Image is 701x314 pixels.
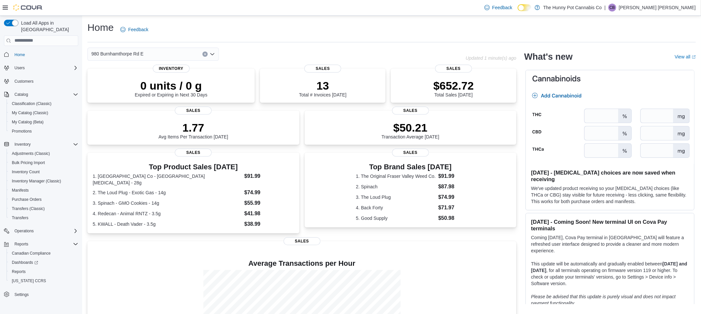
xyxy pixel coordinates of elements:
dd: $38.99 [244,220,294,228]
span: Inventory [12,140,78,148]
button: Purchase Orders [7,195,81,204]
p: | [604,4,606,11]
a: [US_STATE] CCRS [9,277,49,285]
a: Feedback [482,1,515,14]
button: Inventory Count [7,167,81,177]
span: Operations [12,227,78,235]
button: [US_STATE] CCRS [7,276,81,285]
button: Inventory [1,140,81,149]
button: Reports [1,240,81,249]
span: Feedback [492,4,512,11]
button: Canadian Compliance [7,249,81,258]
dd: $74.99 [244,189,294,197]
span: My Catalog (Classic) [9,109,78,117]
span: Bulk Pricing Import [9,159,78,167]
p: We've updated product receiving so your [MEDICAL_DATA] choices (like THCa or CBG) stay visible fo... [531,185,689,205]
span: My Catalog (Beta) [9,118,78,126]
button: Promotions [7,127,81,136]
span: Operations [14,228,34,234]
span: Settings [14,292,29,297]
p: 13 [299,79,346,92]
span: Promotions [9,127,78,135]
dt: 4. Back Forty [356,204,436,211]
a: Settings [12,291,31,299]
button: Users [1,63,81,73]
span: Sales [392,107,429,115]
a: Manifests [9,186,31,194]
h3: [DATE] - Coming Soon! New terminal UI on Cova Pay terminals [531,219,689,232]
span: Inventory Count [9,168,78,176]
span: Purchase Orders [12,197,42,202]
span: Settings [12,290,78,298]
button: Bulk Pricing Import [7,158,81,167]
span: Customers [12,77,78,85]
button: Transfers [7,213,81,222]
a: Feedback [118,23,151,36]
span: My Catalog (Beta) [12,119,44,125]
p: Updated 1 minute(s) ago [466,55,516,61]
button: Inventory Manager (Classic) [7,177,81,186]
span: Inventory [153,65,190,73]
span: Adjustments (Classic) [9,150,78,157]
a: Adjustments (Classic) [9,150,53,157]
button: Catalog [12,91,31,98]
strong: [DATE] and [DATE] [531,261,687,273]
button: Classification (Classic) [7,99,81,108]
a: Dashboards [7,258,81,267]
button: Catalog [1,90,81,99]
a: Transfers [9,214,31,222]
h3: [DATE] - [MEDICAL_DATA] choices are now saved when receiving [531,169,689,182]
span: Catalog [14,92,28,97]
span: Reports [9,268,78,276]
span: Sales [304,65,341,73]
span: Transfers [12,215,28,220]
dd: $91.99 [438,172,465,180]
a: View allExternal link [675,54,696,59]
div: Avg Items Per Transaction [DATE] [158,121,228,139]
a: Inventory Manager (Classic) [9,177,64,185]
dt: 1. [GEOGRAPHIC_DATA] Co - [GEOGRAPHIC_DATA][MEDICAL_DATA] - 28g [93,173,242,186]
span: Load All Apps in [GEOGRAPHIC_DATA] [18,20,78,33]
a: Home [12,51,28,59]
button: Settings [1,289,81,299]
a: Purchase Orders [9,196,44,203]
p: $50.21 [382,121,439,134]
span: Inventory Count [12,169,40,175]
span: Classification (Classic) [9,100,78,108]
p: Coming [DATE], Cova Pay terminal in [GEOGRAPHIC_DATA] will feature a refreshed user interface des... [531,234,689,254]
span: Inventory [14,142,31,147]
span: Home [14,52,25,57]
button: Users [12,64,27,72]
p: [PERSON_NAME] [PERSON_NAME] [619,4,696,11]
p: This update will be automatically and gradually enabled between , for all terminals operating on ... [531,261,689,287]
span: 980 Burnhamthorpe Rd E [91,50,144,58]
div: Cameron Brown [608,4,616,11]
dt: 3. The Loud Plug [356,194,436,200]
a: Dashboards [9,259,41,266]
dd: $41.98 [244,210,294,218]
span: Classification (Classic) [12,101,52,106]
h3: Top Brand Sales [DATE] [356,163,465,171]
span: Canadian Compliance [12,251,51,256]
span: Sales [435,65,472,73]
span: Customers [14,79,34,84]
a: Customers [12,77,36,85]
button: Reports [12,240,31,248]
button: Clear input [202,52,208,57]
div: Total # Invoices [DATE] [299,79,346,97]
span: Washington CCRS [9,277,78,285]
span: Transfers (Classic) [12,206,45,211]
span: Manifests [12,188,29,193]
dd: $87.98 [438,183,465,191]
span: Feedback [128,26,148,33]
div: Total Sales [DATE] [433,79,474,97]
span: Reports [14,241,28,247]
dt: 2. Spinach [356,183,436,190]
button: Home [1,50,81,59]
button: Open list of options [210,52,215,57]
dt: 2. The Loud Plug - Exotic Gas - 14g [93,189,242,196]
span: Bulk Pricing Import [12,160,45,165]
button: Transfers (Classic) [7,204,81,213]
a: Reports [9,268,28,276]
